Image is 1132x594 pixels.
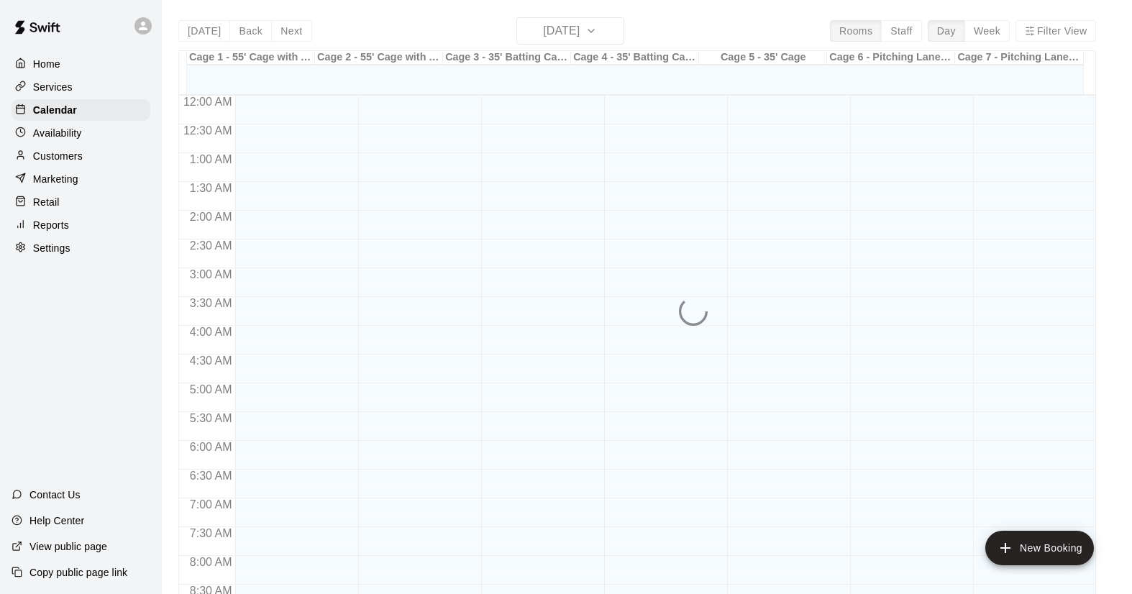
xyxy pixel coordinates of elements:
p: Home [33,57,60,71]
a: Home [12,53,150,75]
span: 8:00 AM [186,556,236,568]
span: 4:00 AM [186,326,236,338]
span: 5:30 AM [186,412,236,424]
a: Reports [12,214,150,236]
p: Calendar [33,103,77,117]
p: Help Center [29,513,84,528]
span: 5:00 AM [186,383,236,396]
span: 1:30 AM [186,182,236,194]
button: add [985,531,1094,565]
a: Calendar [12,99,150,121]
span: 12:00 AM [180,96,236,108]
div: Cage 2 - 55' Cage with ATEC M3X 2.0 Baseball Pitching Machine [315,51,443,65]
a: Availability [12,122,150,144]
a: Services [12,76,150,98]
p: Customers [33,149,83,163]
div: Cage 7 - Pitching Lane or 70' Cage for live at-bats [955,51,1083,65]
span: 12:30 AM [180,124,236,137]
p: View public page [29,539,107,554]
p: Marketing [33,172,78,186]
a: Customers [12,145,150,167]
a: Settings [12,237,150,259]
div: Cage 4 - 35' Batting Cage [571,51,699,65]
span: 6:30 AM [186,470,236,482]
p: Services [33,80,73,94]
div: Cage 1 - 55' Cage with ATEC M3X 2.0 Baseball Pitching Machine [187,51,315,65]
p: Availability [33,126,82,140]
a: Marketing [12,168,150,190]
p: Settings [33,241,70,255]
span: 1:00 AM [186,153,236,165]
span: 2:30 AM [186,239,236,252]
span: 6:00 AM [186,441,236,453]
a: Retail [12,191,150,213]
div: Cage 5 - 35' Cage [699,51,827,65]
p: Contact Us [29,488,81,502]
p: Retail [33,195,60,209]
div: Cage 6 - Pitching Lane or Hitting (35' Cage) [827,51,955,65]
span: 7:00 AM [186,498,236,511]
span: 3:30 AM [186,297,236,309]
span: 7:30 AM [186,527,236,539]
span: 2:00 AM [186,211,236,223]
p: Reports [33,218,69,232]
span: 3:00 AM [186,268,236,280]
p: Copy public page link [29,565,127,580]
div: Cage 3 - 35' Batting Cage [443,51,571,65]
span: 4:30 AM [186,355,236,367]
